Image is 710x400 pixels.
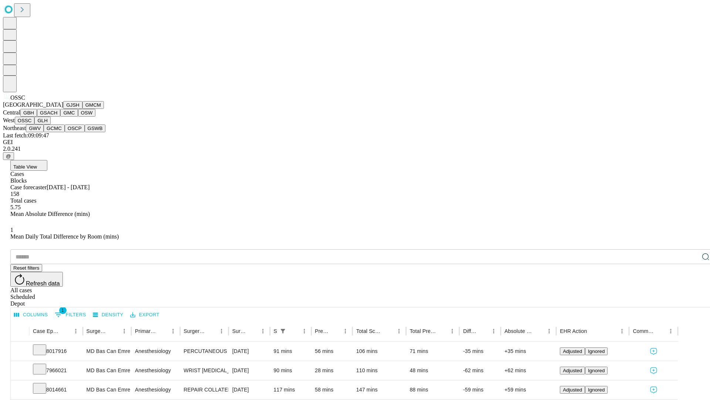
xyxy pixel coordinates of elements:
span: Central [3,109,20,116]
div: 88 mins [410,380,456,399]
div: Case Epic Id [33,328,60,334]
button: Ignored [585,386,608,394]
span: Ignored [588,368,605,373]
div: MD Bas Can Emre Md [87,342,128,361]
button: Adjusted [560,367,585,374]
button: Sort [330,326,340,336]
span: 158 [10,191,19,197]
button: Menu [544,326,554,336]
div: 147 mins [356,380,402,399]
span: Mean Daily Total Difference by Room (mins) [10,233,119,240]
span: Northeast [3,125,26,131]
button: Menu [216,326,227,336]
div: Anesthesiology [135,342,176,361]
div: +62 mins [504,361,552,380]
span: Total cases [10,197,36,204]
div: [DATE] [232,380,266,399]
button: OSW [78,109,96,117]
button: Refresh data [10,272,63,287]
div: 58 mins [315,380,349,399]
span: Adjusted [563,387,582,393]
span: OSSC [10,94,25,101]
button: Sort [655,326,666,336]
button: Menu [340,326,351,336]
button: GSWB [85,124,106,132]
div: MD Bas Can Emre Md [87,380,128,399]
div: -62 mins [463,361,497,380]
button: Menu [299,326,310,336]
button: GMCM [82,101,104,109]
div: Anesthesiology [135,361,176,380]
span: Adjusted [563,349,582,354]
div: 71 mins [410,342,456,361]
button: Expand [14,364,26,377]
button: Menu [447,326,457,336]
button: Show filters [53,309,88,321]
button: Sort [60,326,71,336]
button: OSCP [65,124,85,132]
div: Anesthesiology [135,380,176,399]
button: Table View [10,160,47,171]
button: @ [3,152,14,160]
div: +59 mins [504,380,552,399]
button: Sort [478,326,488,336]
button: Sort [109,326,119,336]
button: Export [128,309,161,321]
button: Show filters [278,326,288,336]
div: EHR Action [560,328,587,334]
div: 48 mins [410,361,456,380]
span: [GEOGRAPHIC_DATA] [3,101,63,108]
button: Sort [247,326,258,336]
span: Adjusted [563,368,582,373]
button: Sort [588,326,598,336]
span: 1 [59,307,67,314]
div: -35 mins [463,342,497,361]
button: Ignored [585,367,608,374]
span: @ [6,153,11,159]
button: Adjusted [560,386,585,394]
div: 91 mins [274,342,308,361]
span: Refresh data [26,280,60,287]
button: Select columns [12,309,50,321]
div: Absolute Difference [504,328,533,334]
button: Menu [617,326,627,336]
button: Adjusted [560,347,585,355]
div: 90 mins [274,361,308,380]
div: WRIST [MEDICAL_DATA] SURGERY RELEASE TRANSVERSE [MEDICAL_DATA] LIGAMENT [184,361,225,380]
div: [DATE] [232,361,266,380]
button: Sort [158,326,168,336]
div: Surgery Name [184,328,205,334]
span: Last fetch: 09:09:47 [3,132,49,139]
div: 56 mins [315,342,349,361]
span: Ignored [588,349,605,354]
button: Sort [534,326,544,336]
button: GMC [60,109,78,117]
div: Surgery Date [232,328,247,334]
div: 110 mins [356,361,402,380]
div: 106 mins [356,342,402,361]
button: GSACH [37,109,60,117]
button: Reset filters [10,264,42,272]
span: Reset filters [13,265,39,271]
button: GBH [20,109,37,117]
div: Comments [633,328,654,334]
button: Sort [437,326,447,336]
button: Sort [289,326,299,336]
div: Scheduled In Room Duration [274,328,277,334]
div: Total Predicted Duration [410,328,436,334]
button: Menu [258,326,268,336]
button: Sort [206,326,216,336]
button: Menu [119,326,129,336]
button: Menu [394,326,404,336]
span: Ignored [588,387,605,393]
div: 7966021 [33,361,79,380]
button: Expand [14,345,26,358]
span: Table View [13,164,37,170]
button: Density [91,309,125,321]
div: Primary Service [135,328,156,334]
div: 8014661 [33,380,79,399]
div: REPAIR COLLATERAL LIGAMENT FINGER [184,380,225,399]
button: Menu [488,326,499,336]
div: Surgeon Name [87,328,108,334]
div: 8017916 [33,342,79,361]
